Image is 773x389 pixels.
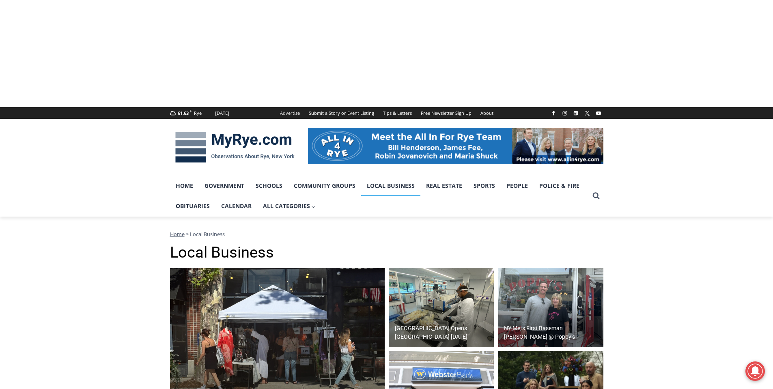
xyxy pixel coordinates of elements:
[199,176,250,196] a: Government
[170,230,603,238] nav: Breadcrumbs
[194,110,202,117] div: Rye
[170,176,589,217] nav: Primary Navigation
[263,202,316,211] span: All Categories
[476,107,498,119] a: About
[420,176,468,196] a: Real Estate
[276,107,498,119] nav: Secondary Navigation
[190,230,225,238] span: Local Business
[589,189,603,203] button: View Search Form
[594,108,603,118] a: YouTube
[468,176,501,196] a: Sports
[395,324,492,341] h2: [GEOGRAPHIC_DATA] Opens [GEOGRAPHIC_DATA] [DATE]
[498,268,603,347] a: NY Mets First Baseman [PERSON_NAME] @ Poppy’s
[276,107,304,119] a: Advertise
[549,108,558,118] a: Facebook
[288,176,361,196] a: Community Groups
[250,176,288,196] a: Schools
[498,268,603,347] img: (PHOTO: Pete Alonso ("Polar Bear"), first baseman for the New York Mets with Gerry Massinello of ...
[186,230,189,238] span: >
[571,108,581,118] a: Linkedin
[361,176,420,196] a: Local Business
[215,110,229,117] div: [DATE]
[215,196,257,216] a: Calendar
[257,196,321,216] a: All Categories
[379,107,416,119] a: Tips & Letters
[308,128,603,164] img: All in for Rye
[170,243,603,262] h1: Local Business
[560,108,570,118] a: Instagram
[170,126,300,168] img: MyRye.com
[178,110,189,116] span: 61.63
[190,109,192,113] span: F
[582,108,592,118] a: X
[170,230,185,238] a: Home
[170,176,199,196] a: Home
[304,107,379,119] a: Submit a Story or Event Listing
[170,196,215,216] a: Obituaries
[534,176,585,196] a: Police & Fire
[389,268,494,347] img: (PHOTO: Blood and platelets being processed the New York Blood Center on its new campus at 601 Mi...
[501,176,534,196] a: People
[504,324,601,341] h2: NY Mets First Baseman [PERSON_NAME] @ Poppy’s
[389,268,494,347] a: [GEOGRAPHIC_DATA] Opens [GEOGRAPHIC_DATA] [DATE]
[416,107,476,119] a: Free Newsletter Sign Up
